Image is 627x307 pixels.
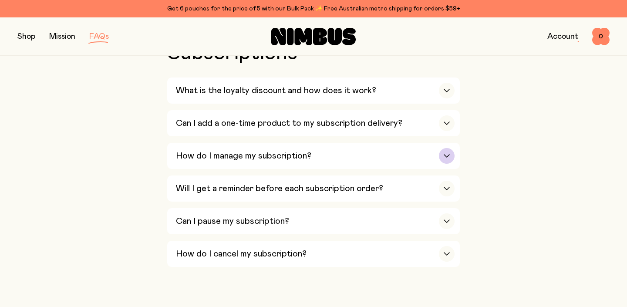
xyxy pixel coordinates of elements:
h3: Will I get a reminder before each subscription order? [176,183,383,194]
div: Get 6 pouches for the price of 5 with our Bulk Pack ✨ Free Australian metro shipping for orders $59+ [17,3,610,14]
button: What is the loyalty discount and how does it work? [167,78,460,104]
a: Account [547,33,578,40]
button: Can I pause my subscription? [167,208,460,234]
button: How do I cancel my subscription? [167,241,460,267]
button: Can I add a one-time product to my subscription delivery? [167,110,460,136]
h3: How do I manage my subscription? [176,151,311,161]
button: Will I get a reminder before each subscription order? [167,175,460,202]
a: FAQs [89,33,109,40]
h3: Can I pause my subscription? [176,216,289,226]
h3: How do I cancel my subscription? [176,249,307,259]
a: Mission [49,33,75,40]
button: How do I manage my subscription? [167,143,460,169]
h3: What is the loyalty discount and how does it work? [176,85,376,96]
button: 0 [592,28,610,45]
h3: Can I add a one-time product to my subscription delivery? [176,118,402,128]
